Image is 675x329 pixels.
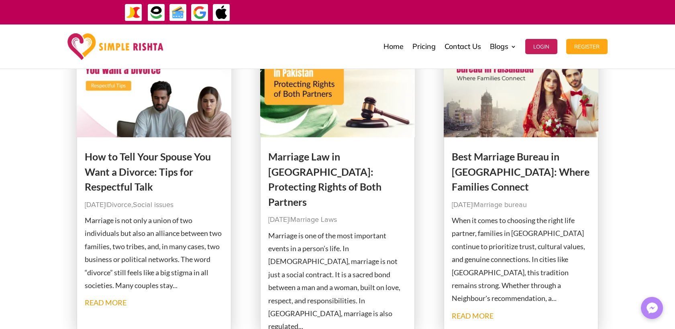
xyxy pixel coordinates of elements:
[77,41,232,137] img: How to Tell Your Spouse You Want a Divorce: Tips for Respectful Talk
[268,150,381,208] a: Marriage Law in [GEOGRAPHIC_DATA]: Protecting Rights of Both Partners
[452,311,494,320] a: read more
[85,214,224,292] p: Marriage is not only a union of two individuals but also an alliance between two families, two tr...
[525,26,557,67] a: Login
[260,41,415,137] img: Marriage Law in Pakistan: Protecting Rights of Both Partners
[212,4,230,22] img: ApplePay-icon
[444,41,599,137] img: Best Marriage Bureau in Faisalabad: Where Families Connect
[133,201,173,209] a: Social issues
[452,201,472,209] span: [DATE]
[452,199,591,211] p: |
[644,300,660,316] img: Messenger
[452,150,589,193] a: Best Marriage Bureau in [GEOGRAPHIC_DATA]: Where Families Connect
[452,214,591,305] p: When it comes to choosing the right life partner, families in [GEOGRAPHIC_DATA] continue to prior...
[525,39,557,54] button: Login
[445,26,481,67] a: Contact Us
[85,298,126,307] a: read more
[85,150,211,193] a: How to Tell Your Spouse You Want a Divorce: Tips for Respectful Talk
[169,4,187,22] img: Credit Cards
[566,39,608,54] button: Register
[268,216,289,223] span: [DATE]
[566,26,608,67] a: Register
[290,216,337,223] a: Marriage Laws
[474,201,527,209] a: Marriage bureau
[268,213,407,226] p: |
[147,4,165,22] img: EasyPaisa-icon
[85,201,105,209] span: [DATE]
[124,4,143,22] img: JazzCash-icon
[85,199,224,211] p: | ,
[383,26,404,67] a: Home
[191,4,209,22] img: GooglePay-icon
[490,26,516,67] a: Blogs
[107,201,131,209] a: Divorce
[412,26,436,67] a: Pricing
